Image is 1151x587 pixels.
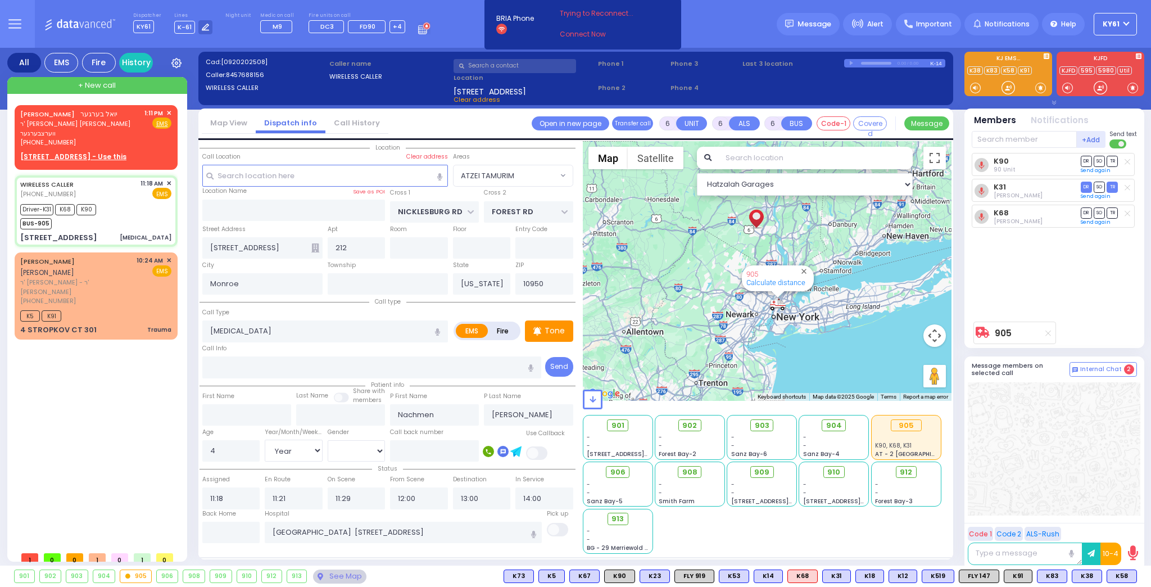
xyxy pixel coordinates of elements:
label: Back Home [202,509,236,518]
label: On Scene [328,475,355,484]
div: 4 STROPKOV CT 301 [20,324,97,336]
span: 8457688156 [226,70,264,79]
span: ✕ [166,256,171,265]
div: Fire [82,53,116,73]
div: K12 [889,570,917,583]
div: 913 [287,570,307,583]
span: Location [370,143,406,152]
div: 909 [210,570,232,583]
span: - [587,441,590,450]
a: 5980 [1096,66,1116,75]
div: K31 [822,570,851,583]
button: ALS [729,116,760,130]
span: - [587,535,590,544]
span: 0 [44,553,61,562]
span: - [803,441,806,450]
small: Share with [353,387,385,395]
span: - [803,489,806,497]
input: Search a contact [454,59,576,73]
span: members [353,396,382,404]
label: Night unit [225,12,251,19]
div: 903 [66,570,88,583]
div: 904 [93,570,115,583]
label: ZIP [515,261,524,270]
label: Turn off text [1109,138,1127,150]
label: P Last Name [484,392,521,401]
a: K91 [1018,66,1032,75]
span: 901 [611,420,624,431]
a: K31 [994,183,1006,191]
div: 906 [157,570,178,583]
span: - [659,433,662,441]
div: K67 [569,570,600,583]
span: Smith Farm [659,497,695,505]
label: Township [328,261,356,270]
span: ATZEI TAMURIM [461,170,514,182]
span: 912 [900,467,912,478]
p: Tone [545,325,565,337]
label: Clear address [406,152,448,161]
span: TR [1107,156,1118,166]
label: Call Info [202,344,226,353]
a: Send again [1081,193,1111,200]
div: [STREET_ADDRESS] [20,232,97,243]
input: Search location [718,147,913,169]
div: BLS [538,570,565,583]
a: Map View [202,118,256,128]
div: ALS [787,570,818,583]
span: Notifications [985,19,1030,29]
button: Close [799,266,809,277]
label: KJFD [1057,56,1144,64]
a: K68 [994,209,1009,217]
span: 1 [21,553,38,562]
div: FLY 147 [959,570,999,583]
button: Code 2 [995,527,1023,541]
span: EMS [152,188,171,199]
div: K83 [1037,570,1067,583]
div: 905 [120,570,151,583]
div: BLS [922,570,954,583]
span: Phone 1 [598,59,667,69]
label: Call back number [390,428,443,437]
a: K83 [984,66,1000,75]
label: WIRELESS CALLER [206,83,326,93]
span: Internal Chat [1080,365,1122,373]
div: All [7,53,41,73]
a: Call History [325,118,388,128]
div: 902 [40,570,61,583]
div: See map [313,570,366,584]
button: Send [545,357,573,377]
span: ✕ [166,109,171,118]
span: DR [1081,156,1092,166]
span: 0 [66,553,83,562]
span: KY61 [133,20,154,33]
div: BLS [1107,570,1137,583]
span: KY61 [1103,19,1120,29]
div: BLS [1072,570,1102,583]
span: SO [1094,182,1105,192]
span: [PERSON_NAME] [20,268,74,277]
div: K58 [1107,570,1137,583]
span: Alert [867,19,883,29]
a: Dispatch info [256,118,325,128]
a: History [119,53,153,73]
span: 90 Unit [994,165,1016,174]
div: K18 [855,570,884,583]
span: - [731,489,735,497]
a: Send again [1081,167,1111,174]
span: 11:18 AM [141,179,163,188]
div: Year/Month/Week/Day [265,428,323,437]
button: +Add [1077,131,1106,148]
label: Use Callback [526,429,565,438]
div: BLS [569,570,600,583]
div: BLS [822,570,851,583]
span: 904 [826,420,842,431]
div: K38 [1072,570,1102,583]
span: Sanz Bay-6 [731,450,767,458]
span: - [659,480,662,489]
a: Util [1117,66,1132,75]
label: Cad: [206,57,326,67]
div: BLS [719,570,749,583]
span: AT - 2 [GEOGRAPHIC_DATA] [875,450,958,458]
span: - [587,527,590,535]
